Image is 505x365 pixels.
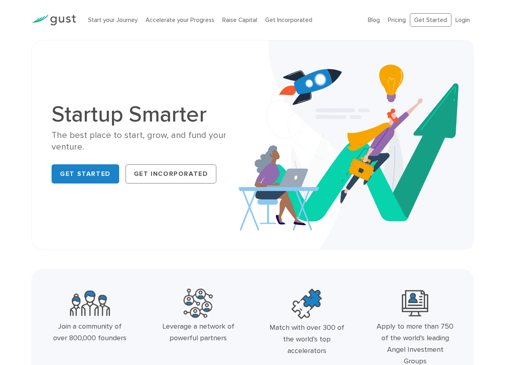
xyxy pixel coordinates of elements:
a: Start your Journey [88,16,138,24]
div: Match with over 300 of the world’s top accelerators [268,322,345,357]
a: Accelerate your Progress [146,16,214,24]
a: Raise Capital [222,16,257,24]
div: The best place to start, grow, and fund your venture. [52,130,246,153]
a: Get Incorporated [126,164,217,183]
img: Top Accelerators [291,289,322,319]
img: Startup Smarter Hero [239,40,473,249]
img: Community Founders [70,289,110,318]
div: Leverage a network of powerful partners [160,321,237,344]
img: Powerful Partners [184,289,213,318]
a: Get Started [410,13,451,27]
a: Get Started [52,164,119,183]
a: Pricing [388,16,406,24]
img: Leading Angel Investment [402,289,428,318]
a: Login [455,16,470,24]
a: Blog [368,16,380,24]
img: Gust Logo [31,15,76,26]
a: Get Incorporated [265,16,312,24]
div: Join a community of over 800,000 founders [51,321,128,344]
h1: Startup Smarter [52,103,246,126]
